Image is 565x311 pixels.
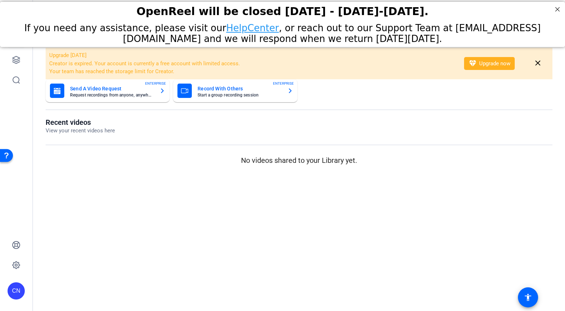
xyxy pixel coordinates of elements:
h1: Recent videos [46,118,115,127]
li: Creator is expired. Your account is currently a free account with limited access. [49,60,455,68]
div: OpenReel will be closed [DATE] - [DATE]-[DATE]. [9,3,556,16]
mat-icon: close [533,59,542,68]
span: ENTERPRISE [145,81,166,86]
li: Your team has reached the storage limit for Creator. [49,67,455,76]
button: Upgrade now [464,57,515,70]
mat-card-subtitle: Start a group recording session [198,93,281,97]
span: ENTERPRISE [273,81,294,86]
a: HelpCenter [226,21,279,32]
p: No videos shared to your Library yet. [46,155,552,166]
mat-card-title: Send A Video Request [70,84,154,93]
mat-card-subtitle: Request recordings from anyone, anywhere [70,93,154,97]
div: CN [8,282,25,300]
button: Send A Video RequestRequest recordings from anyone, anywhereENTERPRISE [46,79,170,102]
mat-card-title: Record With Others [198,84,281,93]
p: View your recent videos here [46,127,115,135]
span: Upgrade [DATE] [49,52,87,58]
button: Record With OthersStart a group recording sessionENTERPRISE [173,79,297,102]
span: If you need any assistance, please visit our , or reach out to our Support Team at [EMAIL_ADDRESS... [24,21,541,42]
mat-icon: diamond [468,59,477,68]
mat-icon: accessibility [524,293,532,302]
